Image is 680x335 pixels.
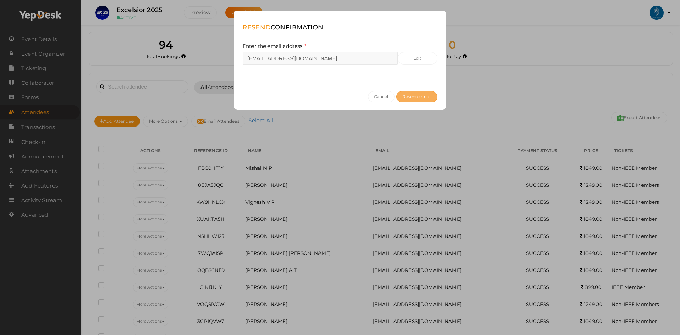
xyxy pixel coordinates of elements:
[243,23,271,31] span: Resend
[402,94,431,99] span: Resend email
[243,23,437,32] h5: Confirmation
[368,91,395,102] button: Cancel
[396,91,437,102] button: Resend email
[243,42,307,50] label: Enter the email address
[398,52,437,65] button: Edit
